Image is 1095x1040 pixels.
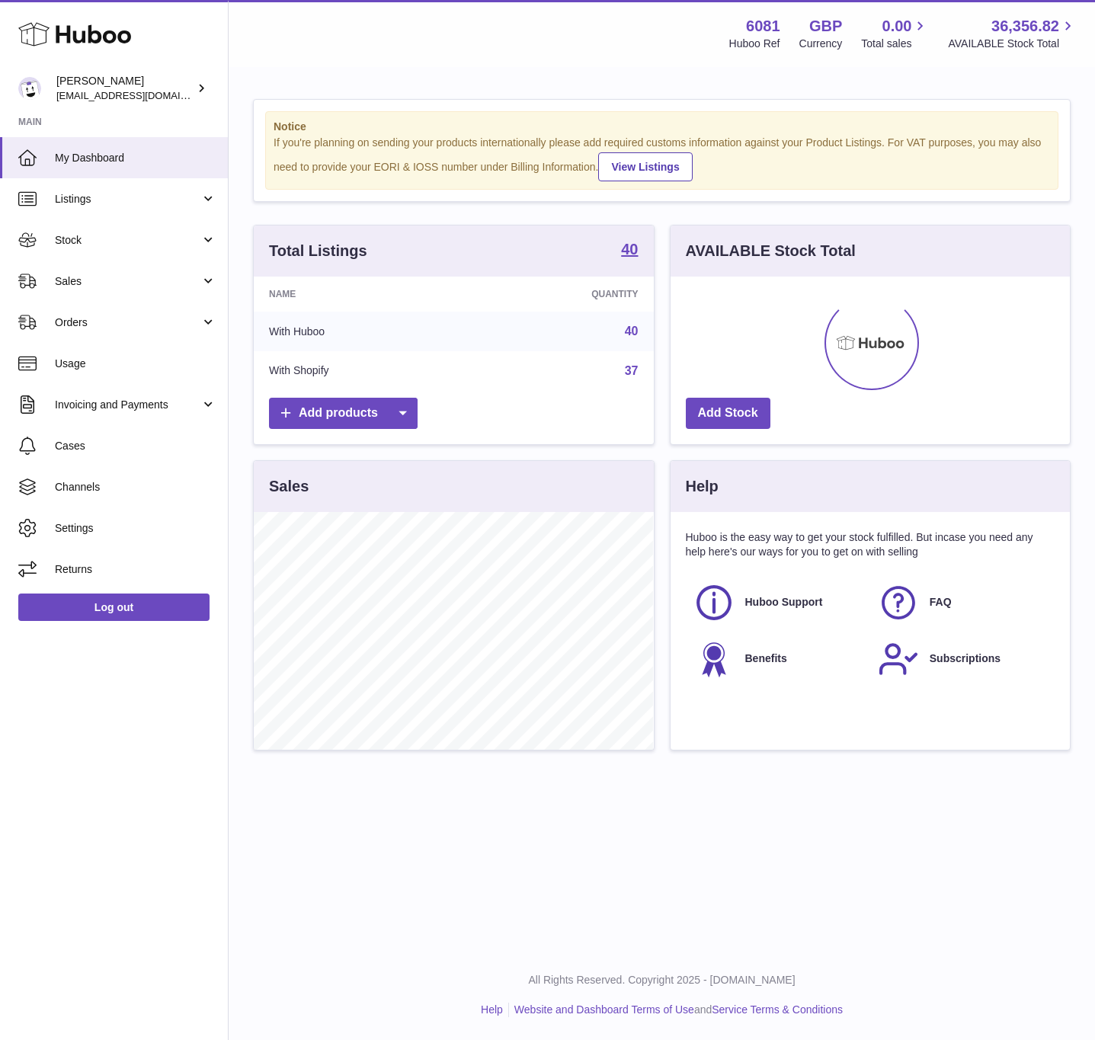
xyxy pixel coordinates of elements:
a: Help [481,1003,503,1016]
span: [EMAIL_ADDRESS][DOMAIN_NAME] [56,89,224,101]
div: Currency [799,37,843,51]
div: Huboo Ref [729,37,780,51]
li: and [509,1003,843,1017]
td: With Huboo [254,312,469,351]
span: Sales [55,274,200,289]
span: Listings [55,192,200,206]
span: Cases [55,439,216,453]
div: If you're planning on sending your products internationally please add required customs informati... [274,136,1050,181]
p: All Rights Reserved. Copyright 2025 - [DOMAIN_NAME] [241,973,1083,987]
a: Add Stock [686,398,770,429]
span: Returns [55,562,216,577]
a: 36,356.82 AVAILABLE Stock Total [948,16,1077,51]
a: Add products [269,398,418,429]
a: 40 [625,325,639,338]
h3: Help [686,476,719,497]
h3: AVAILABLE Stock Total [686,241,856,261]
span: Settings [55,521,216,536]
a: Subscriptions [878,638,1047,680]
th: Quantity [469,277,654,312]
span: Usage [55,357,216,371]
strong: Notice [274,120,1050,134]
span: Total sales [861,37,929,51]
a: 37 [625,364,639,377]
p: Huboo is the easy way to get your stock fulfilled. But incase you need any help here's our ways f... [686,530,1055,559]
span: Orders [55,315,200,330]
a: Website and Dashboard Terms of Use [514,1003,694,1016]
a: Benefits [693,638,863,680]
span: Invoicing and Payments [55,398,200,412]
strong: 6081 [746,16,780,37]
a: 0.00 Total sales [861,16,929,51]
a: View Listings [598,152,692,181]
a: 40 [621,242,638,260]
span: 36,356.82 [991,16,1059,37]
span: Benefits [745,651,787,666]
span: FAQ [930,595,952,610]
strong: 40 [621,242,638,257]
a: Huboo Support [693,582,863,623]
a: FAQ [878,582,1047,623]
span: Subscriptions [930,651,1001,666]
span: 0.00 [882,16,912,37]
span: My Dashboard [55,151,216,165]
span: Channels [55,480,216,494]
a: Log out [18,594,210,621]
span: Huboo Support [745,595,823,610]
td: With Shopify [254,351,469,391]
strong: GBP [809,16,842,37]
a: Service Terms & Conditions [712,1003,843,1016]
h3: Total Listings [269,241,367,261]
th: Name [254,277,469,312]
span: Stock [55,233,200,248]
div: [PERSON_NAME] [56,74,194,103]
span: AVAILABLE Stock Total [948,37,1077,51]
img: internalAdmin-6081@internal.huboo.com [18,77,41,100]
h3: Sales [269,476,309,497]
